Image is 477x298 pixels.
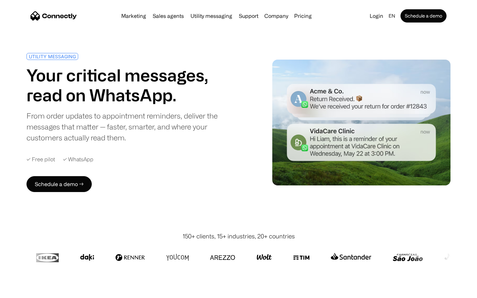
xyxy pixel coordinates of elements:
div: en [389,11,395,21]
a: Login [367,11,386,21]
a: home [30,11,77,21]
aside: Language selected: English [7,286,40,296]
a: Schedule a demo [400,9,447,23]
div: Company [264,11,288,21]
h1: Your critical messages, read on WhatsApp. [26,65,236,105]
div: en [386,11,399,21]
div: From order updates to appointment reminders, deliver the messages that matter — faster, smarter, ... [26,110,236,143]
a: Schedule a demo → [26,176,92,192]
a: Sales agents [150,13,186,19]
ul: Language list [13,286,40,296]
div: 150+ clients, 15+ industries, 20+ countries [183,232,295,241]
div: ✓ WhatsApp [63,156,93,163]
a: Utility messaging [188,13,235,19]
div: UTILITY MESSAGING [29,54,76,59]
a: Marketing [119,13,149,19]
div: ✓ Free pilot [26,156,55,163]
a: Pricing [291,13,314,19]
div: Company [262,11,290,21]
a: Support [236,13,261,19]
